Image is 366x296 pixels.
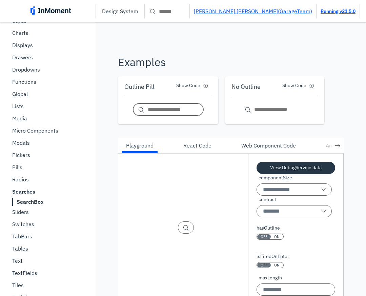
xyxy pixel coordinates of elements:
[274,263,280,268] span: ON
[30,6,71,15] img: inmoment_main_full_color
[257,196,332,217] div: contrast
[12,78,36,85] p: Functions
[259,174,292,181] span: componentSize
[231,82,261,91] h5: No Outline
[12,176,29,183] p: Radios
[12,233,32,240] p: TabBars
[278,81,318,91] button: Show Code
[261,234,267,239] span: OFF
[12,282,24,289] p: Tiles
[233,138,304,153] div: Web Component Code
[326,141,360,150] div: Angular HTML
[126,141,154,150] div: Playground
[172,81,212,91] button: Show Code
[257,224,284,232] label: hasOutline
[261,263,267,268] span: OFF
[257,162,335,174] button: View DebugService data
[194,8,312,15] a: [PERSON_NAME].[PERSON_NAME](GarageTeam)
[331,139,344,152] button: arrow right icon
[118,138,344,153] div: horizontal tab bar
[182,223,190,232] span: search icon
[12,127,58,134] p: Micro Components
[118,55,344,70] h2: Examples
[240,103,309,116] input: Placeholder Text
[102,8,138,15] p: Design System
[118,138,162,153] div: Playground
[12,152,30,158] p: Pickers
[12,270,37,276] p: TextFields
[133,103,203,116] input: Placeholder Text
[124,82,155,91] h5: Outline Pill
[257,174,332,196] div: componentSize
[241,141,296,150] div: Web Component Code
[12,115,27,122] p: Media
[12,257,23,264] p: Text
[12,209,29,215] p: Sliders
[12,91,28,97] p: Global
[320,207,328,215] span: single arrow down icon
[12,221,34,228] p: Switches
[149,7,157,15] span: search icon
[244,105,252,114] span: search icon
[183,141,211,150] div: React Code
[257,234,284,240] button: hasOutline
[12,164,22,171] p: Pills
[257,253,289,260] label: isFiredOnEnter
[259,274,282,281] span: maxLength
[320,185,328,194] span: single arrow down icon
[176,83,200,88] pre: Show Code
[257,262,284,268] button: isFiredOnEnter
[274,234,280,239] span: ON
[12,66,40,73] p: Dropdowns
[12,139,30,146] p: Modals
[17,198,44,205] b: SearchBox
[137,105,145,114] span: search icon
[12,188,35,195] b: Searches
[270,165,322,171] pre: View DebugService data
[12,245,28,252] p: Tables
[259,196,276,203] span: contrast
[321,8,355,14] a: Running v21.5.0
[12,54,33,61] p: Drawers
[12,42,33,48] p: Displays
[145,5,189,17] input: Search
[282,83,306,88] pre: Show Code
[257,274,335,296] div: maxLength
[175,138,220,153] div: React Code
[12,103,24,110] p: Lists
